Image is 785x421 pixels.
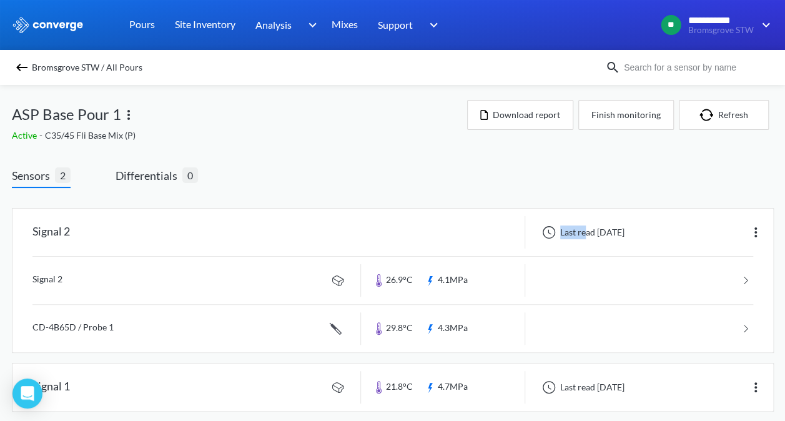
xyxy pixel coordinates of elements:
[422,17,442,32] img: downArrow.svg
[12,102,121,126] span: ASP Base Pour 1
[32,59,142,76] span: Bromsgrove STW / All Pours
[182,167,198,183] span: 0
[679,100,769,130] button: Refresh
[39,130,45,141] span: -
[480,110,488,120] img: icon-file.svg
[14,60,29,75] img: backspace.svg
[754,17,774,32] img: downArrow.svg
[12,129,467,142] div: C35/45 Fli Base Mix (P)
[12,167,55,184] span: Sensors
[748,225,763,240] img: more.svg
[467,100,573,130] button: Download report
[12,130,39,141] span: Active
[300,17,320,32] img: downArrow.svg
[32,216,70,249] div: Signal 2
[535,225,628,240] div: Last read [DATE]
[255,17,292,32] span: Analysis
[55,167,71,183] span: 2
[121,107,136,122] img: more.svg
[605,60,620,75] img: icon-search.svg
[688,26,754,35] span: Bromsgrove STW
[378,17,413,32] span: Support
[578,100,674,130] button: Finish monitoring
[620,61,771,74] input: Search for a sensor by name
[748,380,763,395] img: more.svg
[12,17,84,33] img: logo_ewhite.svg
[12,379,42,409] div: Open Intercom Messenger
[116,167,182,184] span: Differentials
[699,109,718,121] img: icon-refresh.svg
